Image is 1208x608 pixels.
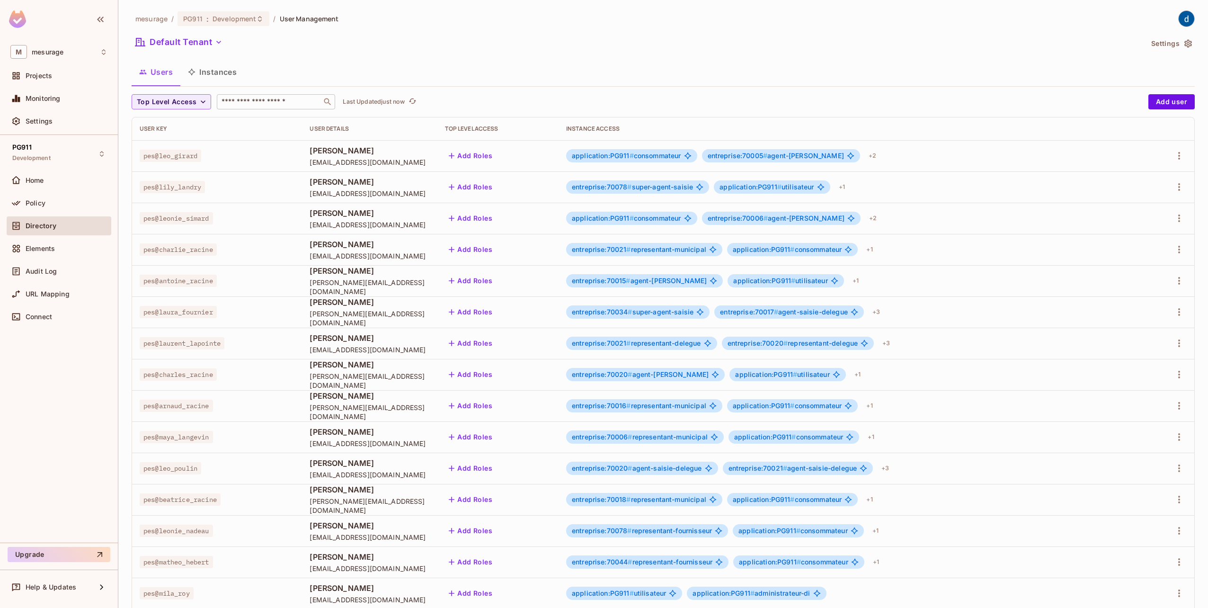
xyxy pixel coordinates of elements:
[26,95,61,102] span: Monitoring
[26,177,44,184] span: Home
[869,554,883,570] div: + 1
[708,152,844,160] span: agent-[PERSON_NAME]
[708,152,768,160] span: entreprise:70005
[865,211,880,226] div: + 2
[445,398,496,413] button: Add Roles
[26,222,56,230] span: Directory
[572,308,693,316] span: super-agent-saisie
[763,152,767,160] span: #
[310,552,430,562] span: [PERSON_NAME]
[1148,94,1195,109] button: Add user
[310,297,430,307] span: [PERSON_NAME]
[572,183,632,191] span: entreprise:70078
[140,243,217,256] span: pes@charlie_racine
[626,339,631,347] span: #
[862,398,876,413] div: + 1
[708,215,844,222] span: agent-[PERSON_NAME]
[869,304,884,320] div: + 3
[750,589,755,597] span: #
[572,558,712,566] span: representant-fournisseur
[790,402,794,410] span: #
[630,152,634,160] span: #
[572,152,634,160] span: application:PG911
[310,520,430,531] span: [PERSON_NAME]
[26,583,76,591] span: Help & Updates
[738,527,800,535] span: application:PG911
[26,290,70,298] span: URL Mapping
[310,208,430,218] span: [PERSON_NAME]
[445,211,496,226] button: Add Roles
[630,589,634,597] span: #
[728,339,788,347] span: entreprise:70020
[445,554,496,570] button: Add Roles
[140,212,213,224] span: pes@leonie_simard
[878,461,893,476] div: + 3
[733,277,795,285] span: application:PG911
[572,402,706,410] span: representant-municipal
[572,496,706,503] span: representant-municipal
[720,308,848,316] span: agent-saisie-delegue
[140,306,217,318] span: pes@laura_fournier
[627,183,631,191] span: #
[310,564,430,573] span: [EMAIL_ADDRESS][DOMAIN_NAME]
[572,371,709,378] span: agent-[PERSON_NAME]
[310,533,430,542] span: [EMAIL_ADDRESS][DOMAIN_NAME]
[445,242,496,257] button: Add Roles
[733,402,795,410] span: application:PG911
[310,391,430,401] span: [PERSON_NAME]
[445,179,496,195] button: Add Roles
[310,125,430,133] div: User Details
[626,277,630,285] span: #
[140,493,221,506] span: pes@beatrice_racine
[628,464,632,472] span: #
[628,558,632,566] span: #
[445,336,496,351] button: Add Roles
[572,340,701,347] span: representant-delegue
[310,278,430,296] span: [PERSON_NAME][EMAIL_ADDRESS][DOMAIN_NAME]
[628,308,632,316] span: #
[728,465,857,472] span: agent-saisie-delegue
[445,125,551,133] div: Top Level Access
[12,143,32,151] span: PG911
[626,245,631,253] span: #
[407,96,418,107] button: refresh
[409,97,417,107] span: refresh
[572,589,634,597] span: application:PG911
[734,433,844,441] span: consommateur
[310,333,430,343] span: [PERSON_NAME]
[862,492,876,507] div: + 1
[791,433,796,441] span: #
[310,403,430,421] span: [PERSON_NAME][EMAIL_ADDRESS][DOMAIN_NAME]
[310,309,430,327] span: [PERSON_NAME][EMAIL_ADDRESS][DOMAIN_NAME]
[310,266,430,276] span: [PERSON_NAME]
[572,277,707,285] span: agent-[PERSON_NAME]
[140,275,217,287] span: pes@antoine_racine
[572,308,632,316] span: entreprise:70034
[310,583,430,593] span: [PERSON_NAME]
[445,367,496,382] button: Add Roles
[26,199,45,207] span: Policy
[140,181,205,193] span: pes@lily_landry
[310,189,430,198] span: [EMAIL_ADDRESS][DOMAIN_NAME]
[445,586,496,601] button: Add Roles
[310,345,430,354] span: [EMAIL_ADDRESS][DOMAIN_NAME]
[790,245,794,253] span: #
[1147,36,1195,51] button: Settings
[733,246,842,253] span: consommateur
[310,251,430,260] span: [EMAIL_ADDRESS][DOMAIN_NAME]
[445,304,496,320] button: Add Roles
[719,183,782,191] span: application:PG911
[572,215,681,222] span: consommateur
[183,14,203,23] span: PG911
[796,527,800,535] span: #
[572,464,632,472] span: entreprise:70020
[693,589,755,597] span: application:PG911
[9,10,26,28] img: SReyMgAAAABJRU5ErkJggg==
[791,277,795,285] span: #
[445,461,496,476] button: Add Roles
[310,145,430,156] span: [PERSON_NAME]
[764,214,768,222] span: #
[310,359,430,370] span: [PERSON_NAME]
[862,242,876,257] div: + 1
[733,245,795,253] span: application:PG911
